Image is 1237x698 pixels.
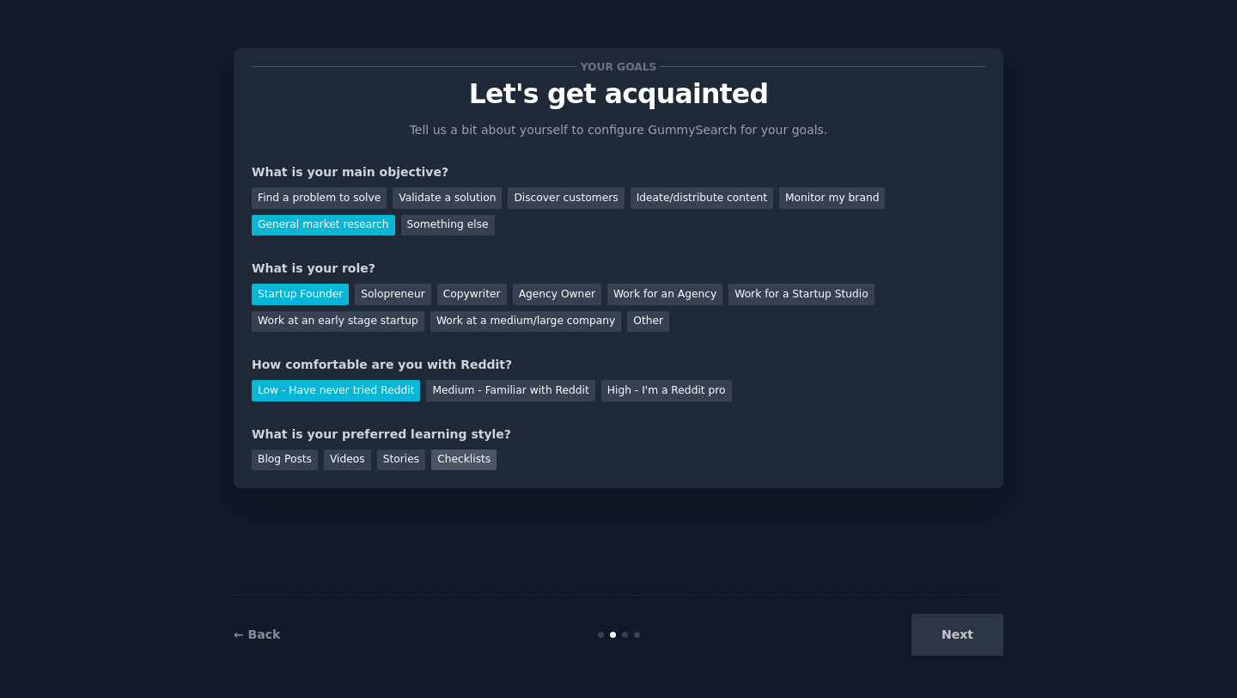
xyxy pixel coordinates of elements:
div: Low - Have never tried Reddit [252,380,420,401]
div: Agency Owner [513,284,601,305]
div: Checklists [431,450,497,471]
div: How comfortable are you with Reddit? [252,356,985,374]
div: Stories [377,450,425,471]
div: Validate a solution [393,187,502,209]
p: Tell us a bit about yourself to configure GummySearch for your goals. [402,121,835,139]
div: Work for a Startup Studio [728,284,874,305]
div: Work at an early stage startup [252,311,424,333]
div: What is your role? [252,260,985,278]
span: Your goals [577,58,660,76]
div: Other [627,311,669,333]
div: Startup Founder [252,284,349,305]
div: Discover customers [508,187,624,209]
div: Find a problem to solve [252,187,387,209]
div: Ideate/distribute content [631,187,773,209]
div: Blog Posts [252,450,318,471]
div: Monitor my brand [779,187,885,209]
div: Videos [324,450,371,471]
div: Copywriter [437,284,507,305]
div: High - I'm a Reddit pro [601,380,732,401]
div: What is your preferred learning style? [252,426,985,444]
div: General market research [252,215,395,236]
div: What is your main objective? [252,163,985,181]
div: Work at a medium/large company [430,311,621,333]
div: Medium - Familiar with Reddit [426,380,594,401]
a: ← Back [234,628,280,641]
div: Solopreneur [355,284,430,305]
div: Work for an Agency [607,284,722,305]
div: Something else [401,215,495,236]
p: Let's get acquainted [252,79,985,109]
